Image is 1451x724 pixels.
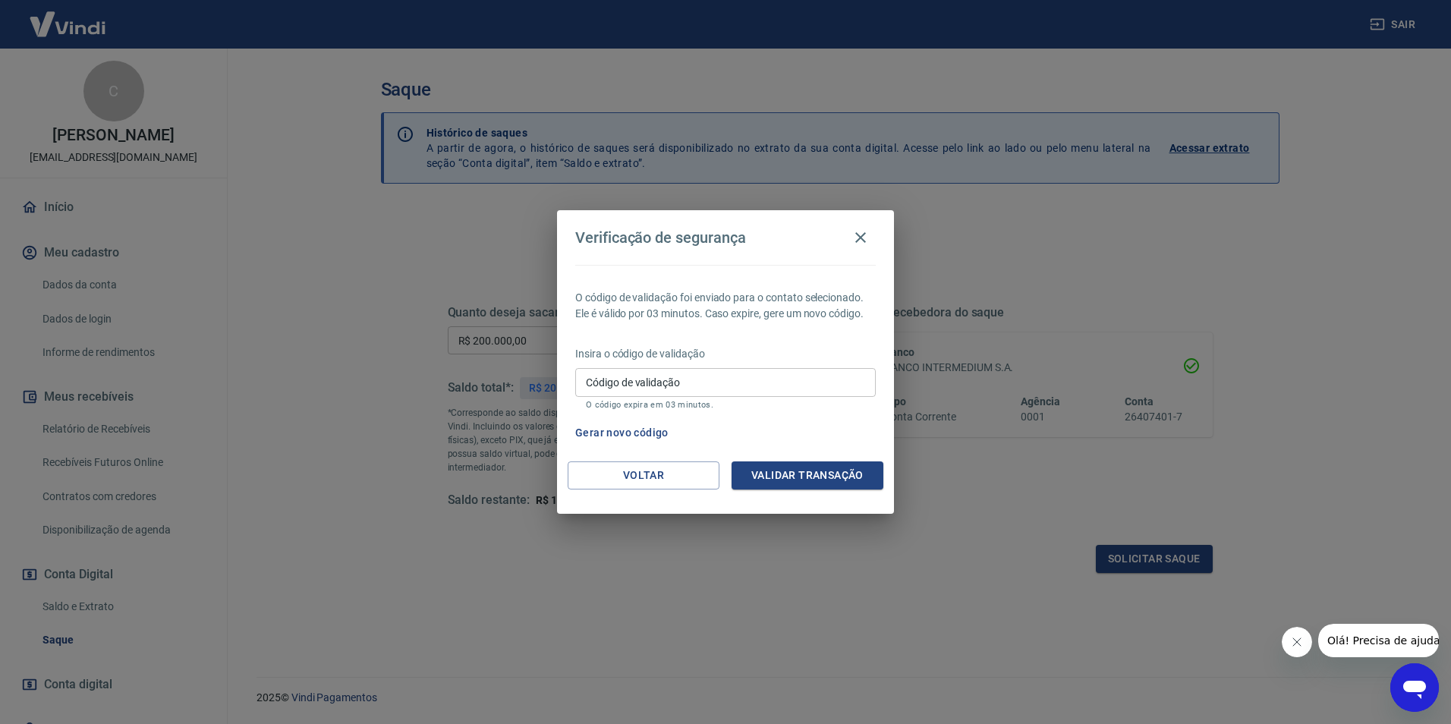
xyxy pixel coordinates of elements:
p: Insira o código de validação [575,346,876,362]
button: Voltar [568,461,719,489]
button: Gerar novo código [569,419,675,447]
iframe: Botão para abrir a janela de mensagens [1390,663,1439,712]
p: O código de validação foi enviado para o contato selecionado. Ele é válido por 03 minutos. Caso e... [575,290,876,322]
p: O código expira em 03 minutos. [586,400,865,410]
iframe: Fechar mensagem [1282,627,1312,657]
button: Validar transação [732,461,883,489]
h4: Verificação de segurança [575,228,746,247]
span: Olá! Precisa de ajuda? [9,11,127,23]
iframe: Mensagem da empresa [1318,624,1439,657]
